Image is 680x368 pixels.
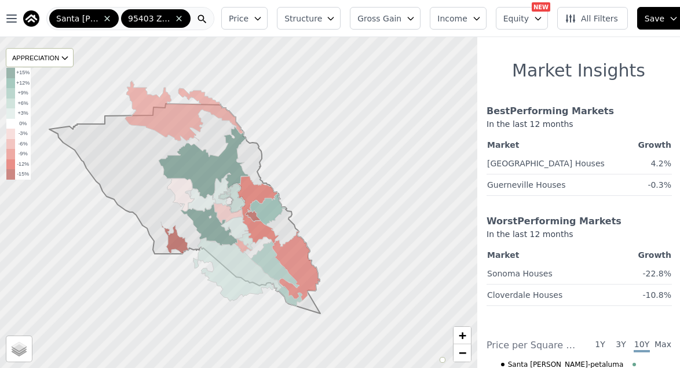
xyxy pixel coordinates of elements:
button: All Filters [557,7,628,30]
a: Zoom in [454,327,471,344]
span: − [459,345,466,360]
div: NEW [532,2,550,12]
td: +6% [15,99,31,109]
h1: Market Insights [512,60,645,81]
td: -15% [15,169,31,180]
div: APPRECIATION [6,48,74,67]
td: +15% [15,68,31,78]
td: -9% [15,149,31,159]
a: Zoom out [454,344,471,362]
td: -12% [15,159,31,170]
th: Market [487,247,615,263]
a: Layers [6,336,32,362]
td: 0% [15,119,31,129]
span: Structure [284,13,321,24]
th: Market [487,137,630,153]
span: Santa [PERSON_NAME]-[GEOGRAPHIC_DATA] [56,13,100,24]
span: Max [655,338,671,352]
button: Income [430,7,487,30]
td: +9% [15,88,31,99]
button: Structure [277,7,341,30]
a: [GEOGRAPHIC_DATA] Houses [487,154,605,169]
td: +12% [15,78,31,89]
img: Pellego [23,10,39,27]
td: -6% [15,139,31,150]
button: Equity [496,7,548,30]
span: Save [645,13,664,24]
div: In the last 12 months [487,118,672,137]
button: Gross Gain [350,7,421,30]
div: Best Performing Markets [487,104,672,118]
span: 3Y [613,338,629,352]
div: In the last 12 months [487,228,672,247]
span: Income [437,13,467,24]
div: Price per Square Foot [487,338,579,352]
div: Worst Performing Markets [487,214,672,228]
span: -22.8% [642,269,671,278]
span: All Filters [565,13,618,24]
a: Sonoma Houses [487,264,553,279]
span: -10.8% [642,290,671,300]
a: Guerneville Houses [487,176,566,191]
th: Growth [615,247,672,263]
td: -3% [15,129,31,139]
span: 1Y [592,338,608,352]
button: Price [221,7,268,30]
span: 4.2% [650,159,671,168]
th: Growth [630,137,672,153]
a: Cloverdale Houses [487,286,562,301]
span: + [459,328,466,343]
span: Gross Gain [357,13,401,24]
span: 95403 Zip Code [128,13,172,24]
span: Equity [503,13,529,24]
span: 10Y [634,338,650,352]
td: +3% [15,108,31,119]
span: Price [229,13,248,24]
span: -0.3% [648,180,671,190]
